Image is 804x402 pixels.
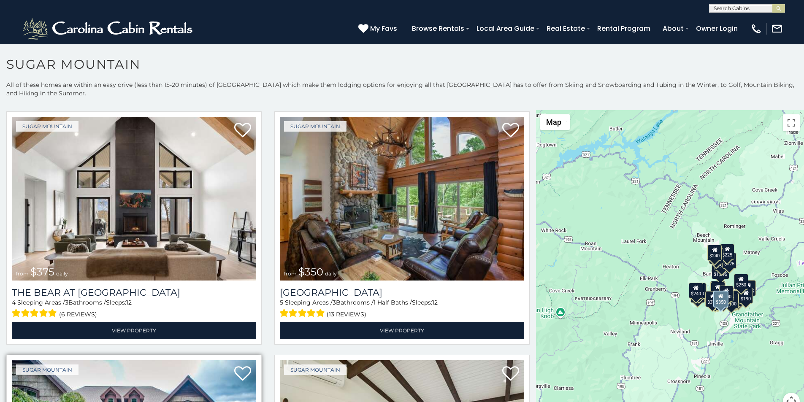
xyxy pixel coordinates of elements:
[65,299,68,306] span: 3
[540,114,570,130] button: Change map style
[280,287,524,298] h3: Grouse Moor Lodge
[284,364,347,375] a: Sugar Mountain
[374,299,412,306] span: 1 Half Baths /
[711,282,725,298] div: $300
[710,281,725,297] div: $190
[728,290,743,306] div: $195
[472,21,539,36] a: Local Area Guide
[689,283,703,299] div: $240
[21,16,196,41] img: White-1-2.png
[750,23,762,35] img: phone-regular-white.png
[734,274,748,290] div: $250
[234,365,251,383] a: Add to favorites
[280,298,524,320] div: Sleeping Areas / Bathrooms / Sleeps:
[16,121,79,132] a: Sugar Mountain
[12,117,256,281] img: The Bear At Sugar Mountain
[280,117,524,281] a: Grouse Moor Lodge from $350 daily
[234,122,251,140] a: Add to favorites
[333,299,336,306] span: 3
[713,291,728,308] div: $350
[722,253,736,269] div: $125
[720,244,735,260] div: $225
[546,118,561,127] span: Map
[502,122,519,140] a: Add to favorites
[408,21,468,36] a: Browse Rentals
[12,322,256,339] a: View Property
[783,114,800,131] button: Toggle fullscreen view
[12,298,256,320] div: Sleeping Areas / Bathrooms / Sleeps:
[358,23,399,34] a: My Favs
[658,21,688,36] a: About
[12,287,256,298] a: The Bear At [GEOGRAPHIC_DATA]
[280,322,524,339] a: View Property
[56,270,68,277] span: daily
[706,291,720,307] div: $375
[542,21,589,36] a: Real Estate
[325,270,337,277] span: daily
[771,23,783,35] img: mail-regular-white.png
[708,245,722,261] div: $240
[16,270,29,277] span: from
[712,263,729,279] div: $1,095
[742,280,756,296] div: $155
[12,117,256,281] a: The Bear At Sugar Mountain from $375 daily
[719,286,734,302] div: $200
[432,299,438,306] span: 12
[30,266,54,278] span: $375
[593,21,655,36] a: Rental Program
[692,21,742,36] a: Owner Login
[284,270,297,277] span: from
[298,266,323,278] span: $350
[280,299,283,306] span: 5
[59,309,97,320] span: (6 reviews)
[327,309,366,320] span: (13 reviews)
[370,23,397,34] span: My Favs
[739,288,753,304] div: $190
[12,287,256,298] h3: The Bear At Sugar Mountain
[280,117,524,281] img: Grouse Moor Lodge
[502,365,519,383] a: Add to favorites
[16,364,79,375] a: Sugar Mountain
[284,121,347,132] a: Sugar Mountain
[280,287,524,298] a: [GEOGRAPHIC_DATA]
[126,299,132,306] span: 12
[12,299,16,306] span: 4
